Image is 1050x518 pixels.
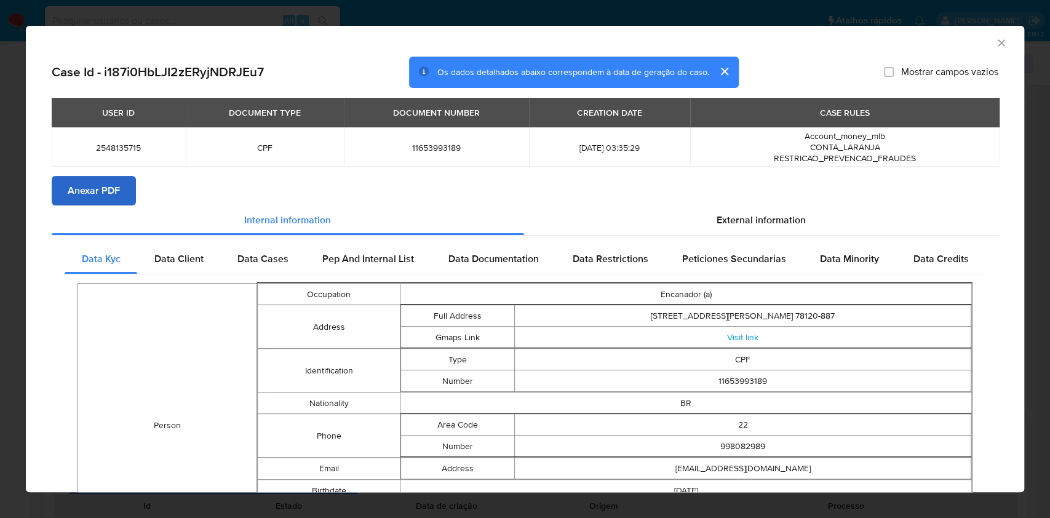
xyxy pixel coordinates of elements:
td: 22 [515,414,971,436]
td: Area Code [401,414,515,436]
td: Encanador (a) [400,284,972,305]
button: Anexar PDF [52,176,136,205]
div: CASE RULES [813,102,877,123]
td: CPF [515,349,971,370]
td: Occupation [257,284,400,305]
td: 11653993189 [515,370,971,392]
td: Phone [257,414,400,458]
td: Full Address [401,305,515,327]
td: BR [400,392,972,414]
td: [EMAIL_ADDRESS][DOMAIN_NAME] [515,458,971,479]
span: Data Documentation [448,252,538,266]
td: Number [401,370,515,392]
td: Type [401,349,515,370]
h2: Case Id - i187i0HbLJI2zERyjNDRJEu7 [52,64,264,80]
td: Birthdate [257,480,400,501]
span: CPF [201,142,329,153]
td: Address [401,458,515,479]
button: Fechar a janela [995,37,1006,48]
span: RESTRICAO_PREVENCAO_FRAUDES [774,152,916,164]
span: Account_money_mlb [805,130,885,142]
span: [DATE] 03:35:29 [544,142,676,153]
span: Os dados detalhados abaixo correspondem à data de geração do caso. [437,66,709,78]
a: Visit link [727,331,758,343]
div: closure-recommendation-modal [26,26,1024,492]
span: Data Restrictions [573,252,648,266]
td: Gmaps Link [401,327,515,348]
td: [STREET_ADDRESS][PERSON_NAME] 78120-887 [515,305,971,327]
td: Address [257,305,400,349]
button: cerrar [709,57,739,86]
div: CREATION DATE [570,102,650,123]
input: Mostrar campos vazios [884,67,894,77]
td: Number [401,436,515,457]
span: Pep And Internal List [322,252,414,266]
span: CONTA_LARANJA [809,141,880,153]
div: USER ID [95,102,142,123]
span: Data Cases [237,252,288,266]
span: Mostrar campos vazios [901,66,998,78]
span: 11653993189 [359,142,514,153]
span: Peticiones Secundarias [682,252,786,266]
div: DOCUMENT NUMBER [386,102,487,123]
td: [DATE] [400,480,972,501]
span: Data Credits [913,252,968,266]
span: Data Minority [820,252,879,266]
div: Detailed info [52,205,998,235]
td: Identification [257,349,400,392]
td: 998082989 [515,436,971,457]
div: DOCUMENT TYPE [221,102,308,123]
span: External information [717,213,806,227]
span: Anexar PDF [68,177,120,204]
span: Internal information [244,213,331,227]
div: Detailed internal info [65,244,985,274]
span: Data Kyc [82,252,121,266]
td: Email [257,458,400,480]
span: 2548135715 [66,142,171,153]
span: Data Client [154,252,204,266]
td: Nationality [257,392,400,414]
